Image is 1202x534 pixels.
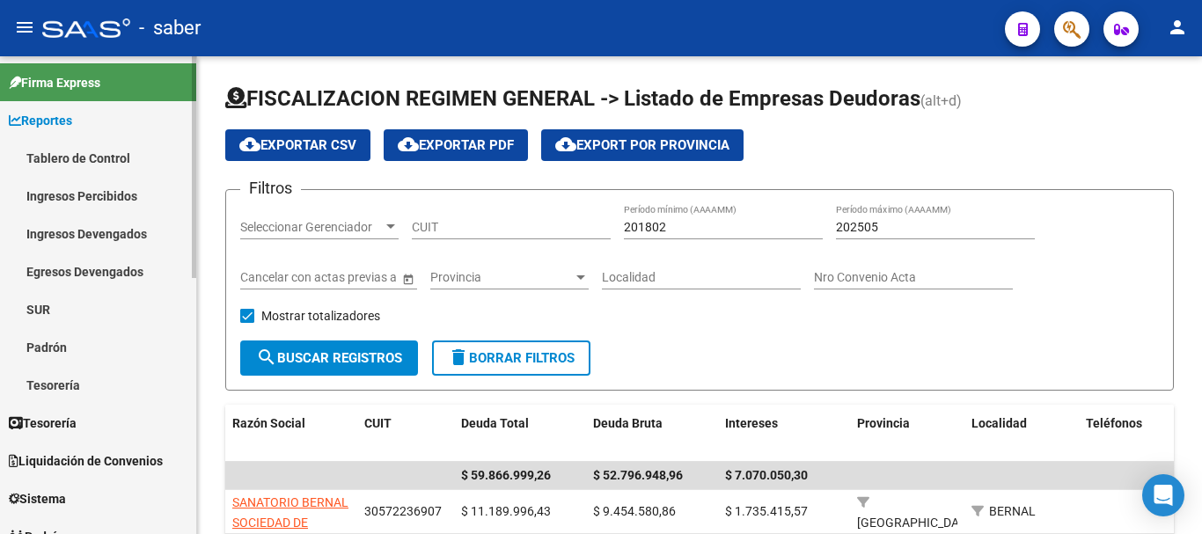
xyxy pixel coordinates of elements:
datatable-header-cell: Provincia [850,405,964,463]
button: Exportar PDF [384,129,528,161]
span: $ 1.735.415,57 [725,504,808,518]
span: Provincia [857,416,910,430]
mat-icon: cloud_download [239,134,260,155]
datatable-header-cell: Razón Social [225,405,357,463]
div: Open Intercom Messenger [1142,474,1184,516]
button: Exportar CSV [225,129,370,161]
span: Sistema [9,489,66,508]
span: Teléfonos [1086,416,1142,430]
h3: Filtros [240,176,301,201]
datatable-header-cell: Deuda Total [454,405,586,463]
span: (alt+d) [920,92,962,109]
span: $ 7.070.050,30 [725,468,808,482]
span: Localidad [971,416,1027,430]
span: CUIT [364,416,392,430]
span: - saber [139,9,201,48]
button: Open calendar [399,269,417,288]
span: $ 9.454.580,86 [593,504,676,518]
span: Provincia [430,270,573,285]
span: Export por Provincia [555,137,729,153]
datatable-header-cell: Deuda Bruta [586,405,718,463]
span: Borrar Filtros [448,350,575,366]
span: Firma Express [9,73,100,92]
button: Buscar Registros [240,340,418,376]
span: BERNAL [989,504,1036,518]
mat-icon: cloud_download [555,134,576,155]
datatable-header-cell: Localidad [964,405,1079,463]
button: Export por Provincia [541,129,744,161]
span: Reportes [9,111,72,130]
span: FISCALIZACION REGIMEN GENERAL -> Listado de Empresas Deudoras [225,86,920,111]
span: 30572236907 [364,504,442,518]
span: Deuda Total [461,416,529,430]
span: Tesorería [9,413,77,433]
span: Seleccionar Gerenciador [240,220,383,235]
span: $ 11.189.996,43 [461,504,551,518]
span: Mostrar totalizadores [261,305,380,326]
datatable-header-cell: Intereses [718,405,850,463]
mat-icon: cloud_download [398,134,419,155]
span: Deuda Bruta [593,416,663,430]
span: Liquidación de Convenios [9,451,163,471]
span: $ 52.796.948,96 [593,468,683,482]
span: $ 59.866.999,26 [461,468,551,482]
button: Borrar Filtros [432,340,590,376]
span: Razón Social [232,416,305,430]
mat-icon: person [1167,17,1188,38]
span: Exportar PDF [398,137,514,153]
mat-icon: search [256,347,277,368]
span: Buscar Registros [256,350,402,366]
span: Exportar CSV [239,137,356,153]
datatable-header-cell: CUIT [357,405,454,463]
mat-icon: delete [448,347,469,368]
span: Intereses [725,416,778,430]
mat-icon: menu [14,17,35,38]
span: [GEOGRAPHIC_DATA] [857,516,976,530]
